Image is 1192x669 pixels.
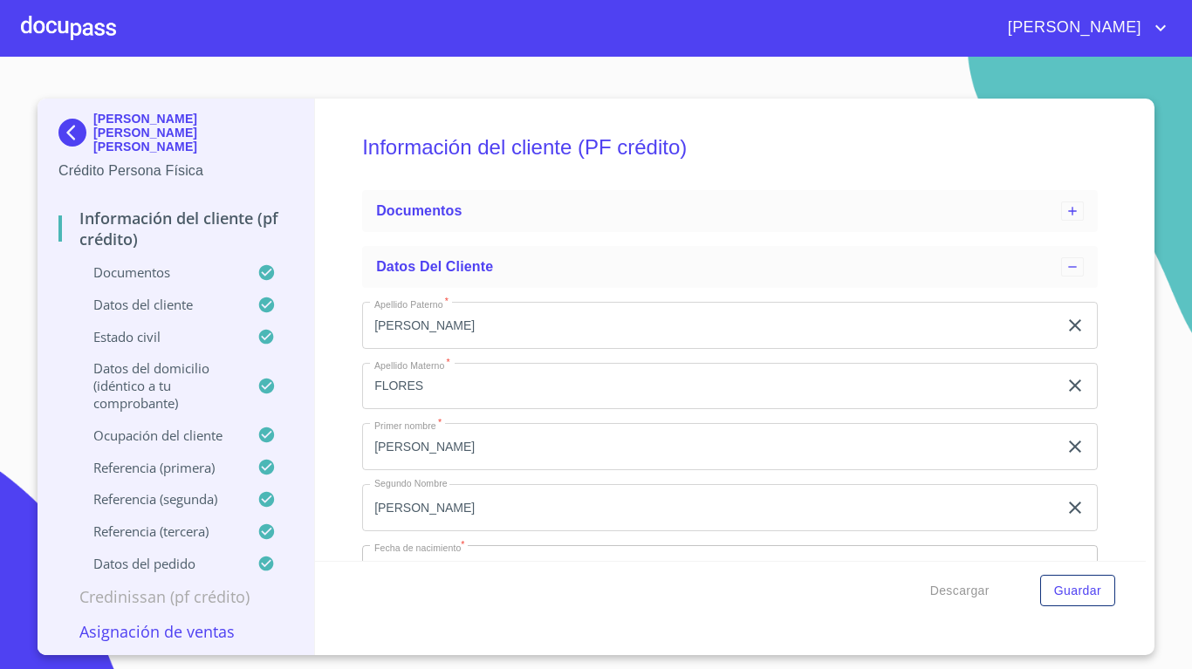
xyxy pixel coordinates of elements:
[376,259,493,274] span: Datos del cliente
[58,621,293,642] p: Asignación de Ventas
[930,580,990,602] span: Descargar
[58,296,257,313] p: Datos del cliente
[362,246,1098,288] div: Datos del cliente
[58,427,257,444] p: Ocupación del Cliente
[58,359,257,412] p: Datos del domicilio (idéntico a tu comprobante)
[1065,375,1086,396] button: clear input
[1065,497,1086,518] button: clear input
[58,586,293,607] p: Credinissan (PF crédito)
[995,14,1150,42] span: [PERSON_NAME]
[58,490,257,508] p: Referencia (segunda)
[58,555,257,572] p: Datos del pedido
[376,203,462,218] span: Documentos
[58,459,257,476] p: Referencia (primera)
[58,112,293,160] div: [PERSON_NAME] [PERSON_NAME] [PERSON_NAME]
[362,190,1098,232] div: Documentos
[1054,580,1101,602] span: Guardar
[58,208,293,249] p: Información del cliente (PF crédito)
[1065,436,1086,457] button: clear input
[58,119,93,147] img: Docupass spot blue
[58,263,257,281] p: Documentos
[1065,315,1086,336] button: clear input
[1040,575,1115,607] button: Guardar
[995,14,1171,42] button: account of current user
[58,160,293,181] p: Crédito Persona Física
[93,112,293,154] p: [PERSON_NAME] [PERSON_NAME] [PERSON_NAME]
[58,328,257,345] p: Estado Civil
[362,112,1098,183] h5: Información del cliente (PF crédito)
[923,575,997,607] button: Descargar
[58,522,257,540] p: Referencia (tercera)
